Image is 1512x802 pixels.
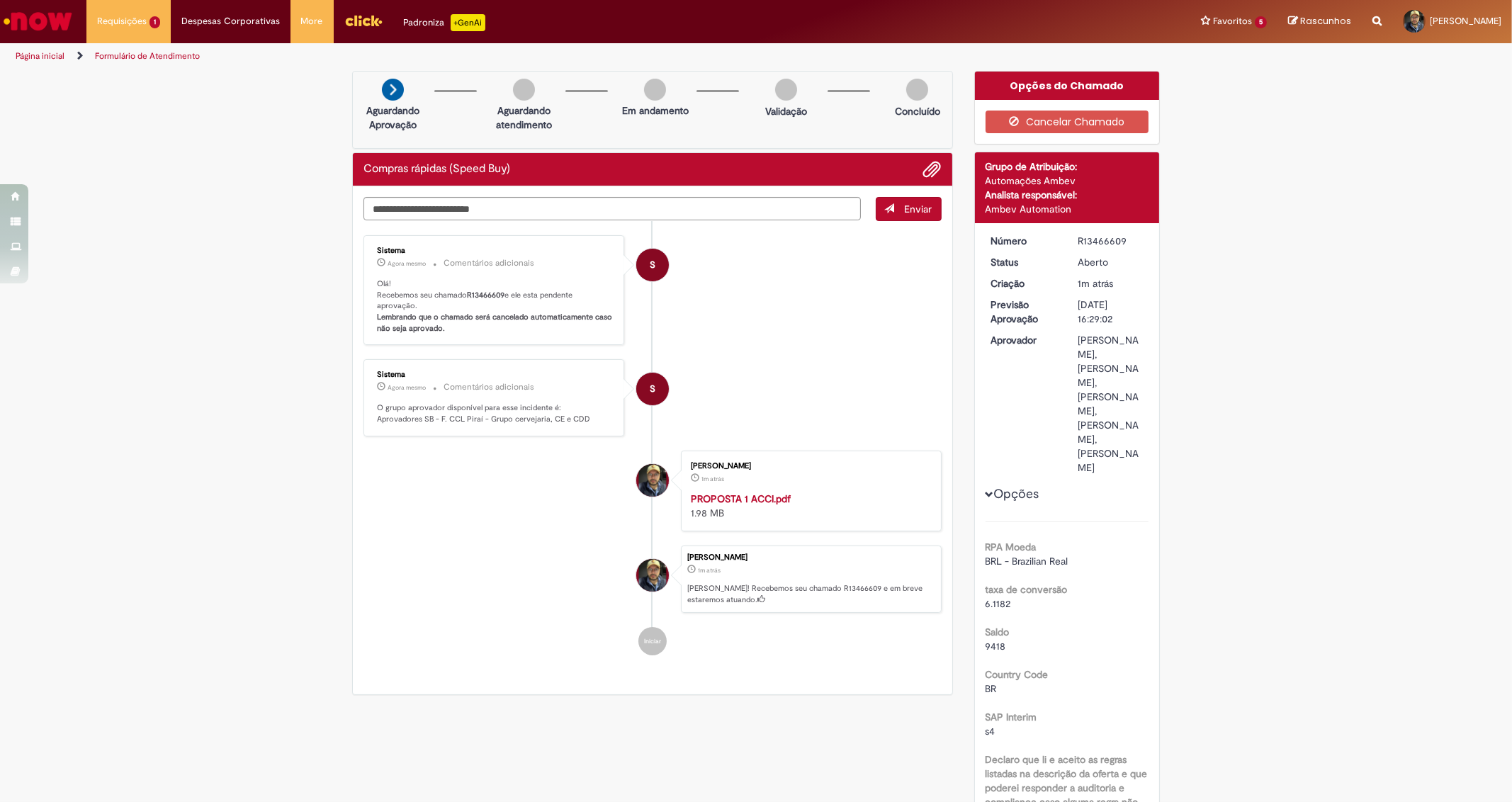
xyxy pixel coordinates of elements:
[1213,14,1252,28] span: Favoritos
[986,597,1011,610] span: 6.1182
[97,14,147,28] span: Requisições
[981,298,1068,326] dt: Previsão Aprovação
[11,43,998,69] ul: Trilhas de página
[622,103,689,118] p: Em andamento
[95,50,200,62] a: Formulário de Atendimento
[388,383,426,392] span: Agora mesmo
[986,541,1037,553] b: RPA Moeda
[404,14,485,31] div: Padroniza
[636,464,669,497] div: Felipe Brito Pereira Silva
[650,248,655,282] span: S
[691,492,927,520] div: 1.98 MB
[981,276,1068,290] dt: Criação
[895,104,940,118] p: Concluído
[444,257,534,269] small: Comentários adicionais
[377,312,614,334] b: Lembrando que o chamado será cancelado automaticamente caso não seja aprovado.
[986,111,1149,133] button: Cancelar Chamado
[363,221,942,670] ul: Histórico de tíquete
[301,14,323,28] span: More
[981,255,1068,269] dt: Status
[981,234,1068,248] dt: Número
[451,14,485,31] p: +GenAi
[359,103,427,132] p: Aguardando Aprovação
[986,188,1149,202] div: Analista responsável:
[467,290,504,300] b: R13466609
[986,626,1010,638] b: Saldo
[1,7,74,35] img: ServiceNow
[775,79,797,101] img: img-circle-grey.png
[377,247,613,255] div: Sistema
[906,79,928,101] img: img-circle-grey.png
[981,333,1068,347] dt: Aprovador
[905,203,932,215] span: Enviar
[444,381,534,393] small: Comentários adicionais
[986,640,1006,653] span: 9418
[149,16,160,28] span: 1
[1078,277,1113,290] span: 1m atrás
[923,160,942,179] button: Adicionar anexos
[986,583,1068,596] b: taxa de conversão
[691,462,927,470] div: [PERSON_NAME]
[701,475,724,483] time: 01/09/2025 09:28:49
[377,371,613,379] div: Sistema
[986,668,1049,681] b: Country Code
[701,475,724,483] span: 1m atrás
[363,197,861,221] textarea: Digite sua mensagem aqui...
[876,197,942,221] button: Enviar
[513,79,535,101] img: img-circle-grey.png
[388,259,426,268] span: Agora mesmo
[377,402,613,424] p: O grupo aprovador disponível para esse incidente é: Aprovadores SB - F. CCL Piraí - Grupo cerveja...
[344,10,383,31] img: click_logo_yellow_360x200.png
[1078,333,1144,475] div: [PERSON_NAME], [PERSON_NAME], [PERSON_NAME], [PERSON_NAME], [PERSON_NAME]
[986,682,997,695] span: BR
[1430,15,1501,27] span: [PERSON_NAME]
[16,50,64,62] a: Página inicial
[363,546,942,614] li: Felipe Brito Pereira Silva
[687,583,934,605] p: [PERSON_NAME]! Recebemos seu chamado R13466609 e em breve estaremos atuando.
[986,725,995,738] span: s4
[986,202,1149,216] div: Ambev Automation
[1300,14,1351,28] span: Rascunhos
[636,249,669,281] div: System
[181,14,280,28] span: Despesas Corporativas
[765,104,807,118] p: Validação
[636,559,669,592] div: Felipe Brito Pereira Silva
[636,373,669,405] div: System
[687,553,934,562] div: [PERSON_NAME]
[382,79,404,101] img: arrow-next.png
[1078,276,1144,290] div: 01/09/2025 09:29:02
[644,79,666,101] img: img-circle-grey.png
[1078,234,1144,248] div: R13466609
[986,711,1037,723] b: SAP Interim
[691,492,791,505] a: PROPOSTA 1 ACCI.pdf
[986,159,1149,174] div: Grupo de Atribuição:
[1078,298,1144,326] div: [DATE] 16:29:02
[650,372,655,406] span: S
[698,566,721,575] time: 01/09/2025 09:29:02
[986,174,1149,188] div: Automações Ambev
[986,555,1068,567] span: BRL - Brazilian Real
[1078,255,1144,269] div: Aberto
[1255,16,1267,28] span: 5
[1288,15,1351,28] a: Rascunhos
[698,566,721,575] span: 1m atrás
[388,259,426,268] time: 01/09/2025 09:29:13
[975,72,1160,100] div: Opções do Chamado
[490,103,558,132] p: Aguardando atendimento
[377,278,613,334] p: Olá! Recebemos seu chamado e ele esta pendente aprovação.
[363,163,510,176] h2: Compras rápidas (Speed Buy) Histórico de tíquete
[1078,277,1113,290] time: 01/09/2025 09:29:02
[388,383,426,392] time: 01/09/2025 09:29:11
